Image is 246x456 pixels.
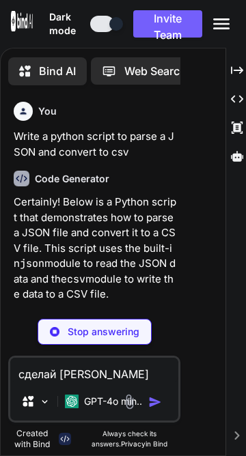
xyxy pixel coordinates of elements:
img: attachment [122,394,137,410]
p: Bind AI [39,63,76,79]
img: Pick Models [39,396,51,408]
p: Stop answering [68,325,139,339]
h6: You [38,104,57,118]
p: Certainly! Below is a Python script that demonstrates how to parse a JSON file and convert it to ... [14,195,177,302]
code: csv [67,272,85,286]
button: Invite Team [133,10,202,38]
img: bind-logo [59,433,71,445]
p: Web Search [124,63,187,79]
img: GPT-4o mini [65,395,79,408]
span: Privacy [121,440,146,448]
p: Always check its answers. in Bind [79,429,180,449]
p: GPT-4o min.. [84,395,142,408]
img: Bind AI [11,11,33,31]
h6: Code Generator [35,172,109,186]
code: json [20,257,44,270]
span: Dark mode [49,10,85,38]
textarea: сделай типо [10,358,178,382]
img: icon [148,395,162,409]
p: Write a python script to parse a JSON and convert to csv [14,129,177,160]
p: Created with Bind [8,428,56,450]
